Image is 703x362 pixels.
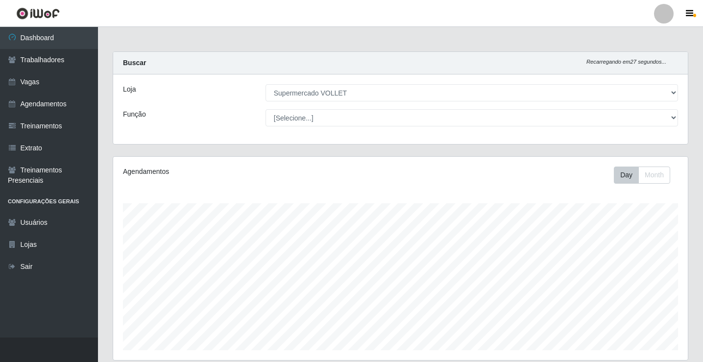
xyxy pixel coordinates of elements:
[123,109,146,120] label: Função
[614,167,670,184] div: First group
[123,59,146,67] strong: Buscar
[16,7,60,20] img: CoreUI Logo
[614,167,639,184] button: Day
[586,59,666,65] i: Recarregando em 27 segundos...
[614,167,678,184] div: Toolbar with button groups
[123,167,346,177] div: Agendamentos
[638,167,670,184] button: Month
[123,84,136,95] label: Loja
